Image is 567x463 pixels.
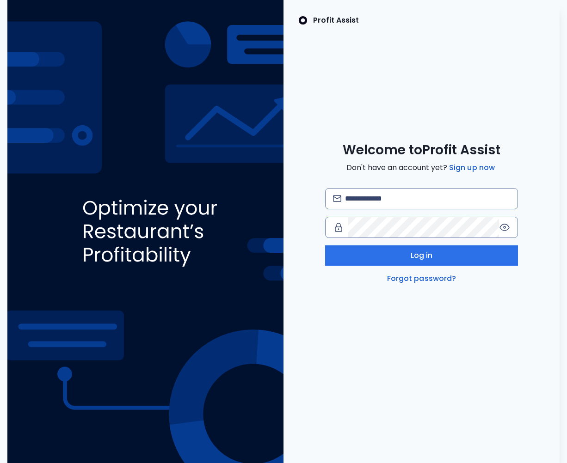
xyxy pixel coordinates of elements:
span: Don't have an account yet? [346,162,497,173]
span: Welcome to Profit Assist [343,142,500,158]
a: Forgot password? [385,273,458,284]
img: SpotOn Logo [298,15,308,26]
a: Sign up now [447,162,497,173]
p: Profit Assist [313,15,359,26]
button: Log in [325,245,518,266]
img: email [333,195,342,202]
span: Log in [411,250,433,261]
